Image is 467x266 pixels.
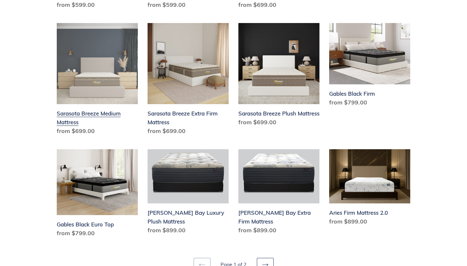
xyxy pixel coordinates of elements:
[329,149,410,228] a: Aries Firm Mattress 2.0
[329,23,410,109] a: Gables Black Firm
[238,149,319,237] a: Chadwick Bay Extra Firm Mattress
[148,149,229,237] a: Chadwick Bay Luxury Plush Mattress
[148,23,229,138] a: Sarasota Breeze Extra Firm Mattress
[57,149,138,240] a: Gables Black Euro Top
[238,23,319,129] a: Sarasota Breeze Plush Mattress
[57,23,138,138] a: Sarasota Breeze Medium Mattress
